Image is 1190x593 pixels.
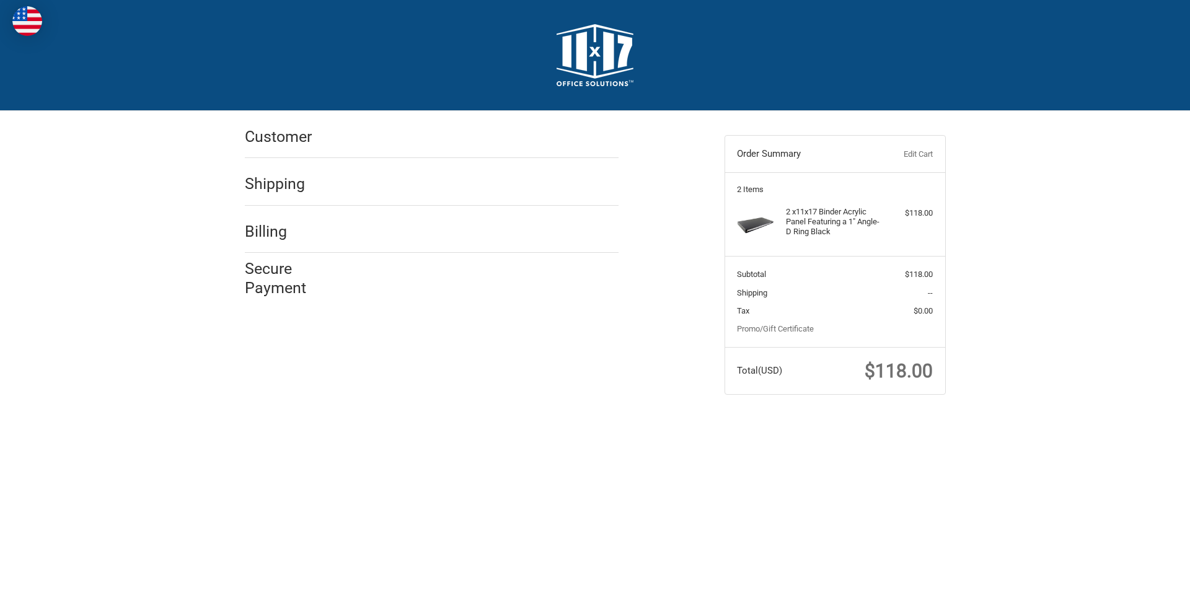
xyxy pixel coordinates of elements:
h4: 2 x 11x17 Binder Acrylic Panel Featuring a 1" Angle-D Ring Black [786,207,881,237]
h2: Shipping [245,174,317,193]
h3: 2 Items [737,185,933,195]
a: Edit Cart [871,148,933,160]
a: Promo/Gift Certificate [737,324,814,333]
span: $118.00 [865,360,933,382]
img: duty and tax information for United States [12,6,42,36]
div: $118.00 [884,207,933,219]
span: Total (USD) [737,365,782,376]
h2: Secure Payment [245,259,328,298]
h2: Customer [245,127,317,146]
h2: Billing [245,222,317,241]
span: Shipping [737,288,767,297]
span: Subtotal [737,270,766,279]
h3: Order Summary [737,148,871,160]
span: $0.00 [914,306,933,315]
img: 11x17.com [557,24,633,86]
span: $118.00 [905,270,933,279]
span: -- [928,288,933,297]
span: Tax [737,306,749,315]
iframe: Google Customer Reviews [1088,560,1190,593]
